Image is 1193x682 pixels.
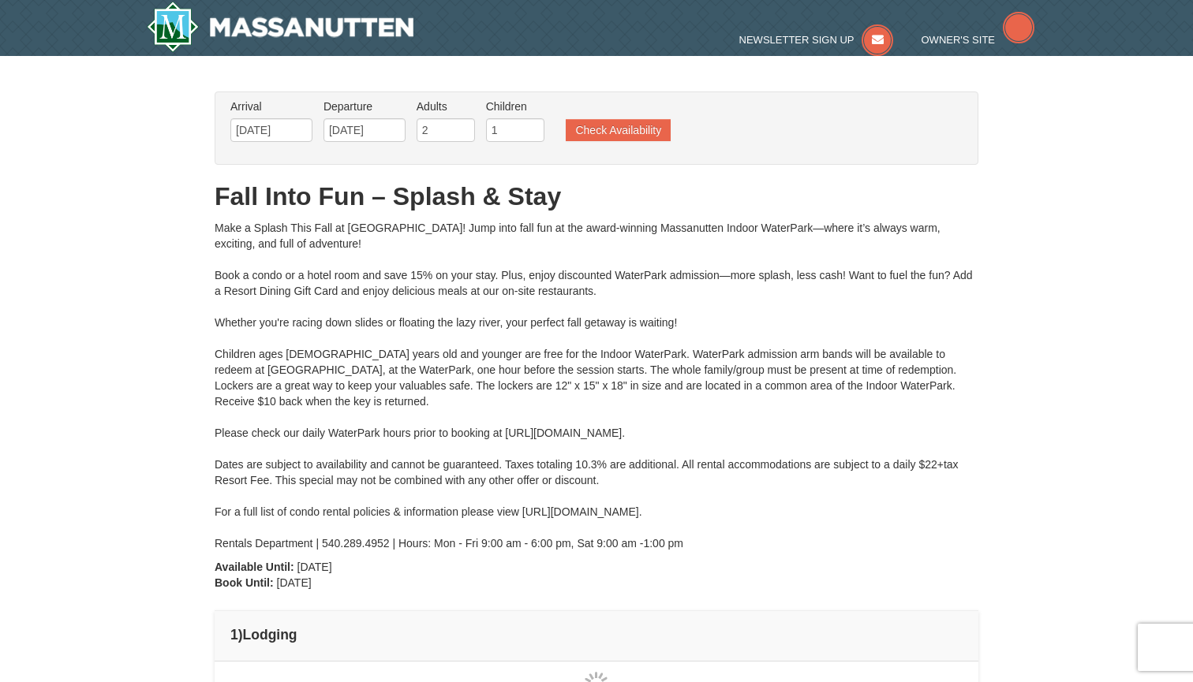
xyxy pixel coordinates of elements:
span: Owner's Site [922,34,996,46]
label: Departure [323,99,406,114]
span: [DATE] [277,576,312,589]
label: Adults [417,99,475,114]
strong: Book Until: [215,576,274,589]
span: Newsletter Sign Up [739,34,855,46]
a: Massanutten Resort [147,2,413,52]
span: ) [238,627,243,643]
span: [DATE] [297,561,332,573]
h1: Fall Into Fun – Splash & Stay [215,181,978,212]
button: Check Availability [566,119,671,141]
a: Newsletter Sign Up [739,34,894,46]
img: Massanutten Resort Logo [147,2,413,52]
h4: 1 Lodging [230,627,963,643]
strong: Available Until: [215,561,294,573]
div: Make a Splash This Fall at [GEOGRAPHIC_DATA]! Jump into fall fun at the award-winning Massanutten... [215,220,978,551]
label: Children [486,99,544,114]
a: Owner's Site [922,34,1035,46]
label: Arrival [230,99,312,114]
